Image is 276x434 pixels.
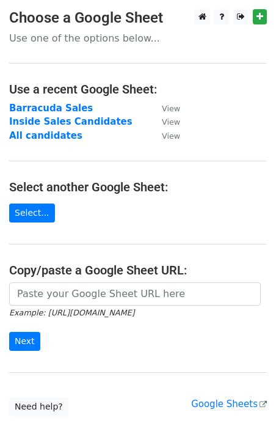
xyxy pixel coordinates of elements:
a: View [150,116,180,127]
p: Use one of the options below... [9,32,267,45]
input: Next [9,332,40,351]
a: Barracuda Sales [9,103,93,114]
small: View [162,104,180,113]
a: View [150,130,180,141]
h4: Select another Google Sheet: [9,180,267,194]
small: Example: [URL][DOMAIN_NAME] [9,308,134,317]
small: View [162,117,180,127]
input: Paste your Google Sheet URL here [9,282,261,306]
a: View [150,103,180,114]
small: View [162,131,180,141]
a: All candidates [9,130,82,141]
h4: Use a recent Google Sheet: [9,82,267,97]
a: Need help? [9,397,68,416]
h4: Copy/paste a Google Sheet URL: [9,263,267,278]
h3: Choose a Google Sheet [9,9,267,27]
a: Inside Sales Candidates [9,116,133,127]
a: Select... [9,204,55,223]
a: Google Sheets [191,399,267,410]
